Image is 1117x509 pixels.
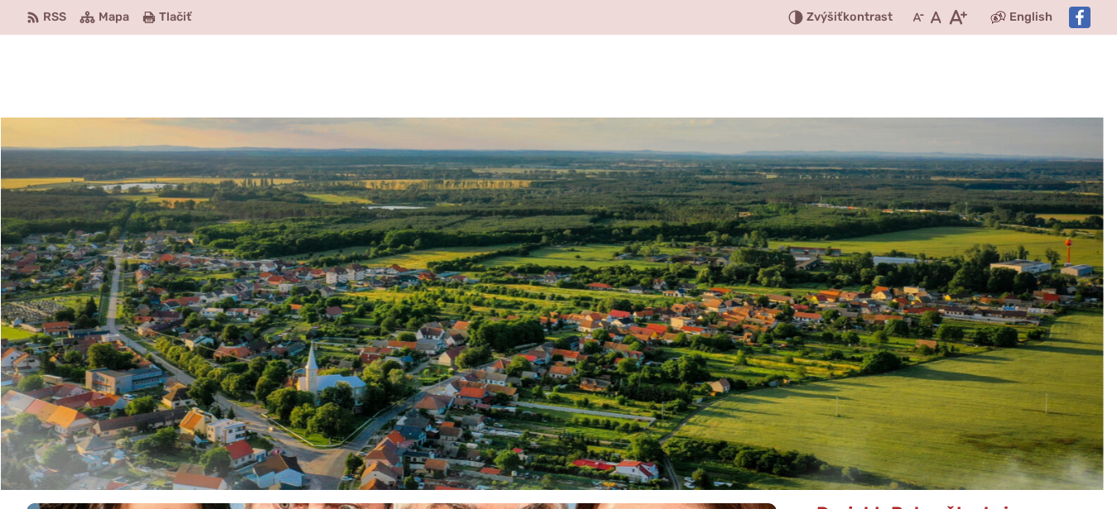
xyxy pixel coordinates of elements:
[1009,7,1052,27] span: English
[159,11,191,25] span: Tlačiť
[43,7,66,27] span: RSS
[806,11,893,25] span: kontrast
[1006,7,1056,27] a: English
[806,10,843,24] span: Zvýšiť
[99,7,129,27] span: Mapa
[1069,7,1091,28] img: Prejsť na Facebook stránku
